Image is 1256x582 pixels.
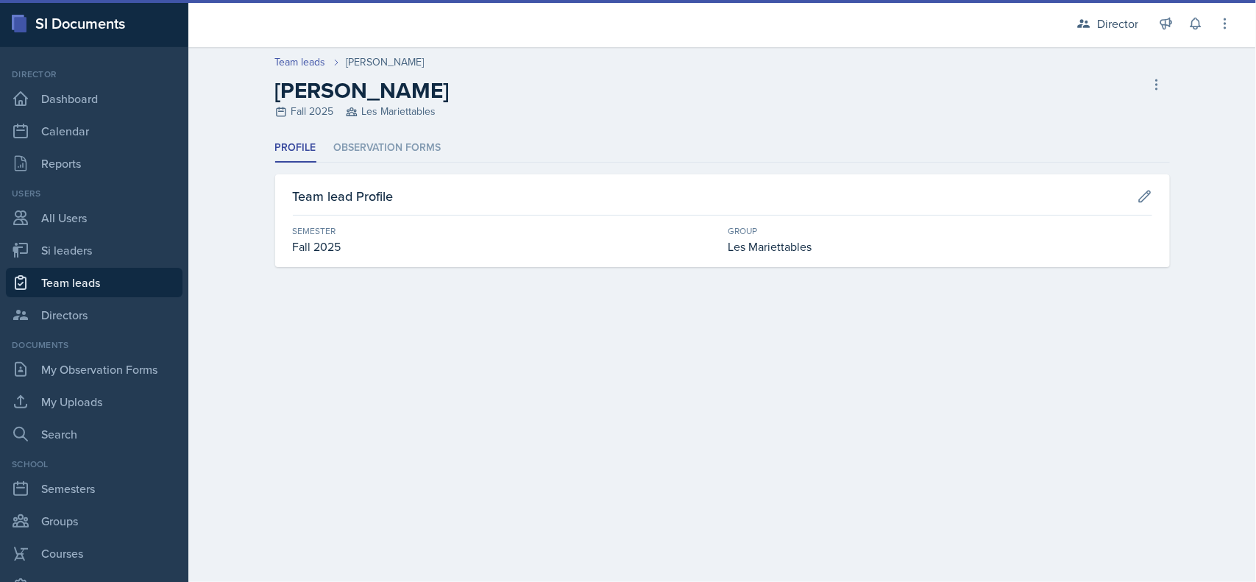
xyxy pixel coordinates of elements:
a: Si leaders [6,235,182,265]
div: Documents [6,338,182,352]
a: Directors [6,300,182,330]
div: Director [6,68,182,81]
div: Group [728,224,1152,238]
div: Les Mariettables [728,238,1152,255]
a: All Users [6,203,182,233]
a: My Observation Forms [6,355,182,384]
div: Users [6,187,182,200]
a: Calendar [6,116,182,146]
h3: Team lead Profile [293,186,394,206]
div: Semester [293,224,717,238]
a: Team leads [6,268,182,297]
li: Profile [275,134,316,163]
div: Fall 2025 [275,104,450,119]
div: Fall 2025 [293,238,717,255]
a: Search [6,419,182,449]
li: Observation Forms [334,134,441,163]
a: Groups [6,506,182,536]
div: Director [1097,15,1138,32]
div: [PERSON_NAME] [347,54,425,70]
a: Semesters [6,474,182,503]
a: Courses [6,539,182,568]
a: Reports [6,149,182,178]
a: Team leads [275,54,326,70]
div: School [6,458,182,471]
a: Dashboard [6,84,182,113]
a: My Uploads [6,387,182,416]
h2: [PERSON_NAME] [275,77,450,104]
span: Les Mariettables [346,104,436,119]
